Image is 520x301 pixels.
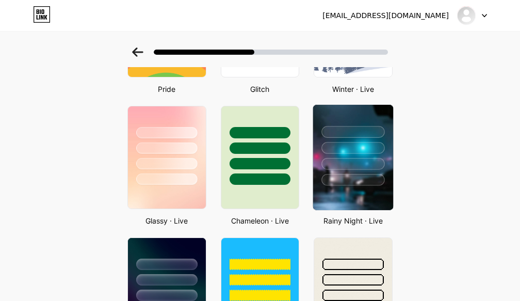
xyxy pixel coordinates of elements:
[124,84,209,94] div: Pride
[124,215,209,226] div: Glassy · Live
[218,215,303,226] div: Chameleon · Live
[457,6,476,25] img: pelangislot_thebest
[313,105,393,210] img: rainy_night.jpg
[311,215,396,226] div: Rainy Night · Live
[311,84,396,94] div: Winter · Live
[322,10,449,21] div: [EMAIL_ADDRESS][DOMAIN_NAME]
[218,84,303,94] div: Glitch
